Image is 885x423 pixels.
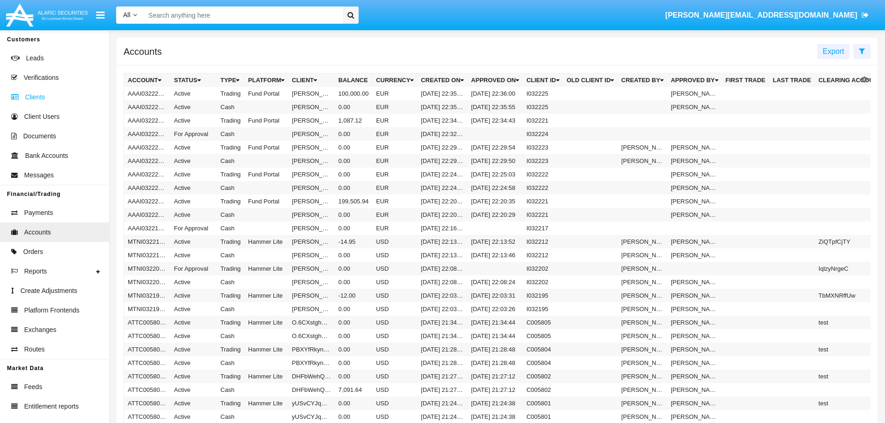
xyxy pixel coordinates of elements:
[617,383,667,397] td: [PERSON_NAME]
[288,154,334,168] td: [PERSON_NAME]
[523,248,563,262] td: I032212
[24,112,59,122] span: Client Users
[124,289,170,302] td: MTNI032195A1
[372,343,417,356] td: USD
[372,248,417,262] td: USD
[23,131,56,141] span: Documents
[217,289,245,302] td: Trading
[24,267,47,276] span: Reports
[25,92,45,102] span: Clients
[124,73,170,87] th: Account
[217,73,245,87] th: Type
[217,370,245,383] td: Trading
[124,356,170,370] td: ATTC005804AC1
[523,208,563,221] td: I032221
[217,127,245,141] td: Cash
[288,73,334,87] th: Client
[617,370,667,383] td: [PERSON_NAME]
[124,221,170,235] td: AAAI032217AC1
[124,262,170,275] td: MTNI032202A1
[26,53,44,63] span: Leads
[417,181,467,195] td: [DATE] 22:24:52
[288,356,334,370] td: PBXYfRkynPhPvux
[217,181,245,195] td: Cash
[523,329,563,343] td: C005805
[23,247,43,257] span: Orders
[217,356,245,370] td: Cash
[467,370,523,383] td: [DATE] 21:27:12
[124,248,170,262] td: MTNI032212AC1
[467,141,523,154] td: [DATE] 22:29:54
[417,154,467,168] td: [DATE] 22:29:41
[217,87,245,100] td: Trading
[523,168,563,181] td: I032222
[667,370,722,383] td: [PERSON_NAME]
[334,127,372,141] td: 0.00
[617,235,667,248] td: [PERSON_NAME]
[244,87,288,100] td: Fund Portal
[372,127,417,141] td: EUR
[334,302,372,316] td: 0.00
[288,289,334,302] td: [PERSON_NAME]
[467,275,523,289] td: [DATE] 22:08:24
[372,100,417,114] td: EUR
[170,195,217,208] td: Active
[124,208,170,221] td: AAAI032221AC1
[124,370,170,383] td: ATTC005802A1
[523,262,563,275] td: I032202
[20,286,77,296] span: Create Adjustments
[523,289,563,302] td: I032195
[170,356,217,370] td: Active
[617,343,667,356] td: [PERSON_NAME]
[288,195,334,208] td: [PERSON_NAME]
[217,141,245,154] td: Trading
[523,302,563,316] td: I032195
[170,73,217,87] th: Status
[523,73,563,87] th: Client Id
[334,221,372,235] td: 0.00
[124,141,170,154] td: AAAI032223A1
[124,316,170,329] td: ATTC005805A1
[334,181,372,195] td: 0.00
[417,370,467,383] td: [DATE] 21:27:05
[288,87,334,100] td: [PERSON_NAME]
[667,316,722,329] td: [PERSON_NAME]
[667,356,722,370] td: [PERSON_NAME]
[170,248,217,262] td: Active
[417,343,467,356] td: [DATE] 21:28:39
[667,329,722,343] td: [PERSON_NAME]
[417,289,467,302] td: [DATE] 22:03:22
[334,208,372,221] td: 0.00
[217,100,245,114] td: Cash
[467,316,523,329] td: [DATE] 21:34:44
[523,114,563,127] td: I032221
[170,221,217,235] td: For Approval
[124,275,170,289] td: MTNI032202AC1
[217,235,245,248] td: Trading
[123,11,131,19] span: All
[372,356,417,370] td: USD
[334,316,372,329] td: 0.00
[217,221,245,235] td: Cash
[523,343,563,356] td: C005804
[334,356,372,370] td: 0.00
[417,141,467,154] td: [DATE] 22:29:50
[372,262,417,275] td: USD
[217,302,245,316] td: Cash
[170,141,217,154] td: Active
[417,168,467,181] td: [DATE] 22:24:59
[372,316,417,329] td: USD
[334,100,372,114] td: 0.00
[467,302,523,316] td: [DATE] 22:03:26
[244,141,288,154] td: Fund Portal
[667,168,722,181] td: [PERSON_NAME]
[288,343,334,356] td: PBXYfRkynPhPvux
[170,316,217,329] td: Active
[467,289,523,302] td: [DATE] 22:03:31
[667,181,722,195] td: [PERSON_NAME]
[417,248,467,262] td: [DATE] 22:13:38
[617,316,667,329] td: [PERSON_NAME]
[523,235,563,248] td: I032212
[124,397,170,410] td: ATTC005801A1
[217,154,245,168] td: Cash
